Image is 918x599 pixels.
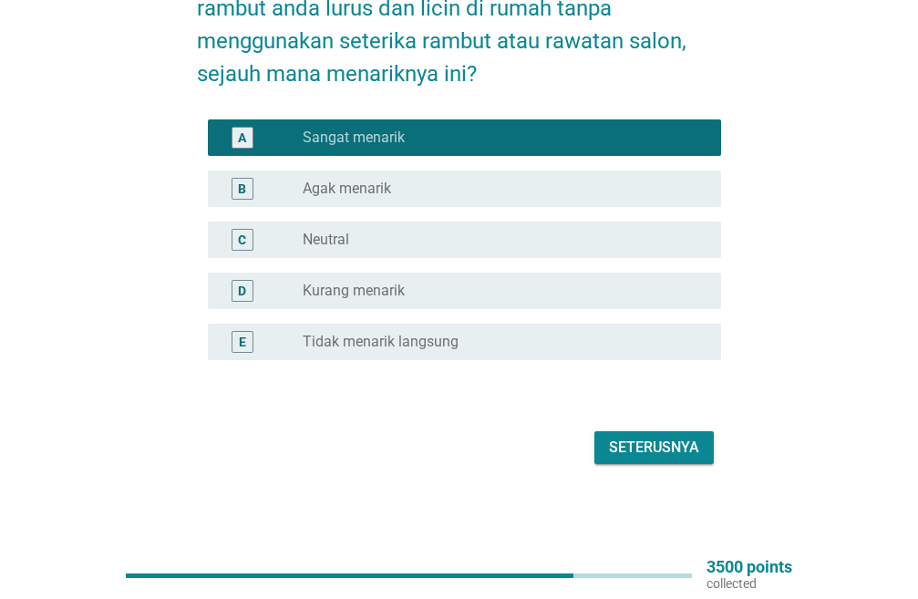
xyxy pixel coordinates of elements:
[303,282,405,300] label: Kurang menarik
[707,575,792,592] p: collected
[238,129,246,148] div: A
[238,282,246,301] div: D
[238,180,246,199] div: B
[594,431,714,464] button: Seterusnya
[303,180,391,198] label: Agak menarik
[303,129,405,147] label: Sangat menarik
[707,559,792,575] p: 3500 points
[609,437,699,459] div: Seterusnya
[303,333,459,351] label: Tidak menarik langsung
[303,231,349,249] label: Neutral
[239,333,246,352] div: E
[238,231,246,250] div: C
